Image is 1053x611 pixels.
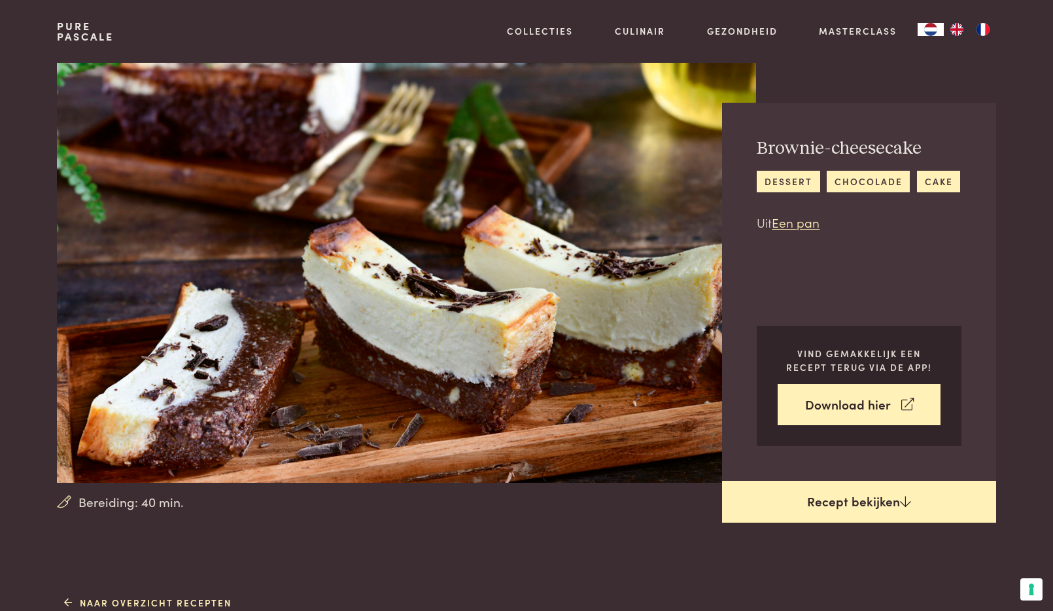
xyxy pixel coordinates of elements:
span: Bereiding: 40 min. [78,493,184,512]
a: Masterclass [819,24,897,38]
a: Naar overzicht recepten [64,596,232,610]
a: Gezondheid [707,24,778,38]
a: Culinair [615,24,665,38]
a: Een pan [772,213,820,231]
a: chocolade [827,171,910,192]
a: FR [970,23,996,36]
a: dessert [757,171,820,192]
a: NL [918,23,944,36]
div: Language [918,23,944,36]
p: Vind gemakkelijk een recept terug via de app! [778,347,941,374]
img: Brownie-cheesecake [57,63,756,483]
h2: Brownie-cheesecake [757,137,960,160]
a: cake [917,171,960,192]
a: PurePascale [57,21,114,42]
p: Uit [757,213,960,232]
ul: Language list [944,23,996,36]
a: Collecties [507,24,573,38]
a: EN [944,23,970,36]
button: Uw voorkeuren voor toestemming voor trackingtechnologieën [1020,578,1043,601]
a: Download hier [778,384,941,425]
a: Recept bekijken [722,481,996,523]
aside: Language selected: Nederlands [918,23,996,36]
